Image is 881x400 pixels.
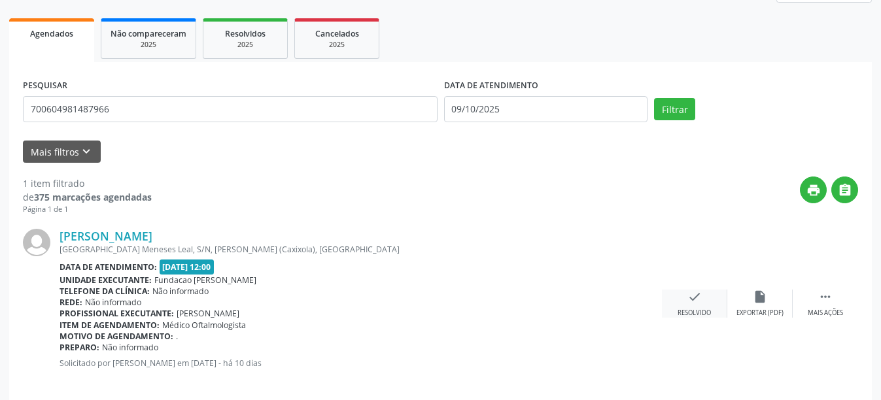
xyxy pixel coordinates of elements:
div: 2025 [304,40,370,50]
span: [PERSON_NAME] [177,308,239,319]
div: Página 1 de 1 [23,204,152,215]
strong: 375 marcações agendadas [34,191,152,203]
span: Não informado [152,286,209,297]
div: 2025 [213,40,278,50]
i: print [806,183,821,197]
b: Motivo de agendamento: [60,331,173,342]
b: Unidade executante: [60,275,152,286]
span: Cancelados [315,28,359,39]
b: Rede: [60,297,82,308]
p: Solicitado por [PERSON_NAME] em [DATE] - há 10 dias [60,358,662,369]
span: Médico Oftalmologista [162,320,246,331]
i: check [687,290,702,304]
b: Item de agendamento: [60,320,160,331]
button: Filtrar [654,98,695,120]
div: Exportar (PDF) [736,308,784,318]
input: Selecione um intervalo [444,96,648,122]
span: Agendados [30,28,73,39]
i: insert_drive_file [753,290,767,304]
span: [DATE] 12:00 [160,259,215,275]
span: Fundacao [PERSON_NAME] [154,275,256,286]
div: 1 item filtrado [23,176,152,190]
span: Resolvidos [225,28,266,39]
i: keyboard_arrow_down [79,144,94,159]
input: Nome, CNS [23,96,438,122]
i:  [818,290,833,304]
span: Não compareceram [111,28,186,39]
img: img [23,229,50,256]
b: Telefone da clínica: [60,286,150,297]
label: PESQUISAR [23,76,67,96]
b: Profissional executante: [60,308,174,319]
a: [PERSON_NAME] [60,229,152,243]
button: Mais filtroskeyboard_arrow_down [23,141,101,163]
span: . [176,331,178,342]
div: de [23,190,152,204]
span: Não informado [102,342,158,353]
b: Preparo: [60,342,99,353]
label: DATA DE ATENDIMENTO [444,76,538,96]
span: Não informado [85,297,141,308]
button: print [800,176,827,203]
div: Resolvido [678,308,711,318]
div: 2025 [111,40,186,50]
div: Mais ações [808,308,843,318]
i:  [838,183,852,197]
div: [GEOGRAPHIC_DATA] Meneses Leal, S/N, [PERSON_NAME] (Caxixola), [GEOGRAPHIC_DATA] [60,244,662,255]
button:  [831,176,858,203]
b: Data de atendimento: [60,261,157,273]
